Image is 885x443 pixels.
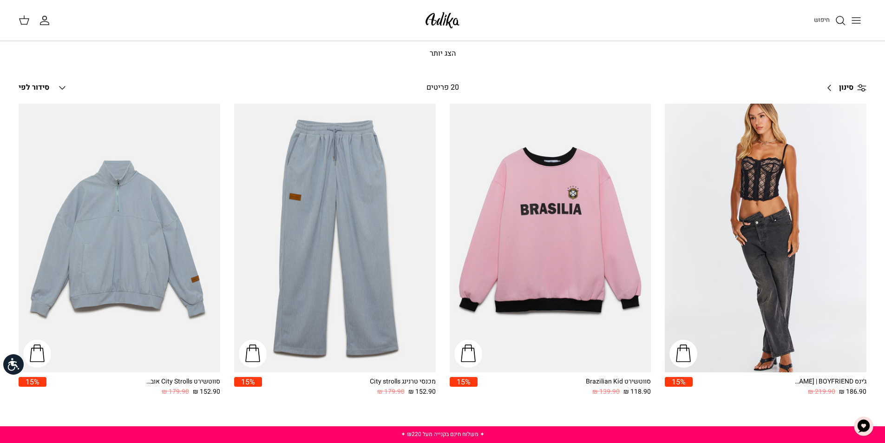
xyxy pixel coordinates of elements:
span: חיפוש [814,15,830,24]
a: ג׳ינס All Or Nothing קריס-קרוס | BOYFRIEND [665,104,866,372]
a: מכנסי טרנינג City strolls 152.90 ₪ 179.90 ₪ [262,377,436,397]
a: 15% [450,377,478,397]
button: צ'אט [850,412,878,440]
div: ג׳ינס All Or Nothing [PERSON_NAME] | BOYFRIEND [792,377,866,387]
span: 152.90 ₪ [193,387,220,397]
span: 15% [234,377,262,387]
a: החשבון שלי [39,15,54,26]
span: 179.90 ₪ [162,387,189,397]
a: ✦ משלוח חינם בקנייה מעל ₪220 ✦ [401,430,485,438]
img: Adika IL [423,9,462,31]
span: 179.90 ₪ [377,387,405,397]
a: 15% [665,377,693,397]
span: 15% [19,377,46,387]
a: מכנסי טרנינג City strolls [234,104,436,372]
div: סווטשירט Brazilian Kid [577,377,651,387]
a: סווטשירט City Strolls אוברסייז 152.90 ₪ 179.90 ₪ [46,377,220,397]
a: סינון [820,77,866,99]
div: 20 פריטים [345,82,540,94]
span: סינון [839,82,853,94]
span: 139.90 ₪ [592,387,620,397]
span: 152.90 ₪ [408,387,436,397]
span: 219.90 ₪ [808,387,835,397]
a: חיפוש [814,15,846,26]
span: 15% [450,377,478,387]
p: הצג יותר [118,48,768,60]
span: סידור לפי [19,82,49,93]
a: סווטשירט City Strolls אוברסייז [19,104,220,372]
button: סידור לפי [19,78,68,98]
button: Toggle menu [846,10,866,31]
div: סווטשירט City Strolls אוברסייז [146,377,220,387]
a: סווטשירט Brazilian Kid [450,104,651,372]
a: 15% [19,377,46,397]
a: 15% [234,377,262,397]
a: ג׳ינס All Or Nothing [PERSON_NAME] | BOYFRIEND 186.90 ₪ 219.90 ₪ [693,377,866,397]
span: 186.90 ₪ [839,387,866,397]
span: 118.90 ₪ [623,387,651,397]
span: 15% [665,377,693,387]
div: מכנסי טרנינג City strolls [361,377,436,387]
a: סווטשירט Brazilian Kid 118.90 ₪ 139.90 ₪ [478,377,651,397]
